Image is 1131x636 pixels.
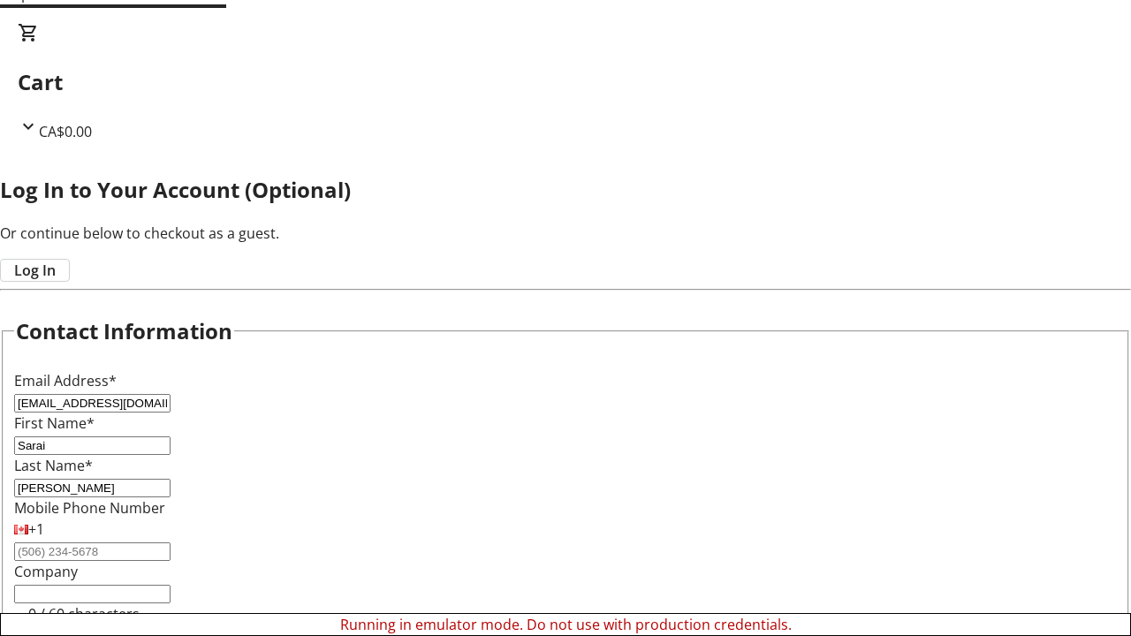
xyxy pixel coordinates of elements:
span: Log In [14,260,56,281]
label: Last Name* [14,456,93,475]
label: Company [14,562,78,581]
label: Email Address* [14,371,117,390]
h2: Cart [18,66,1113,98]
label: Mobile Phone Number [14,498,165,518]
span: CA$0.00 [39,122,92,141]
h2: Contact Information [16,315,232,347]
div: CartCA$0.00 [18,22,1113,142]
label: First Name* [14,413,95,433]
input: (506) 234-5678 [14,542,171,561]
tr-character-limit: 0 / 60 characters [28,604,140,624]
